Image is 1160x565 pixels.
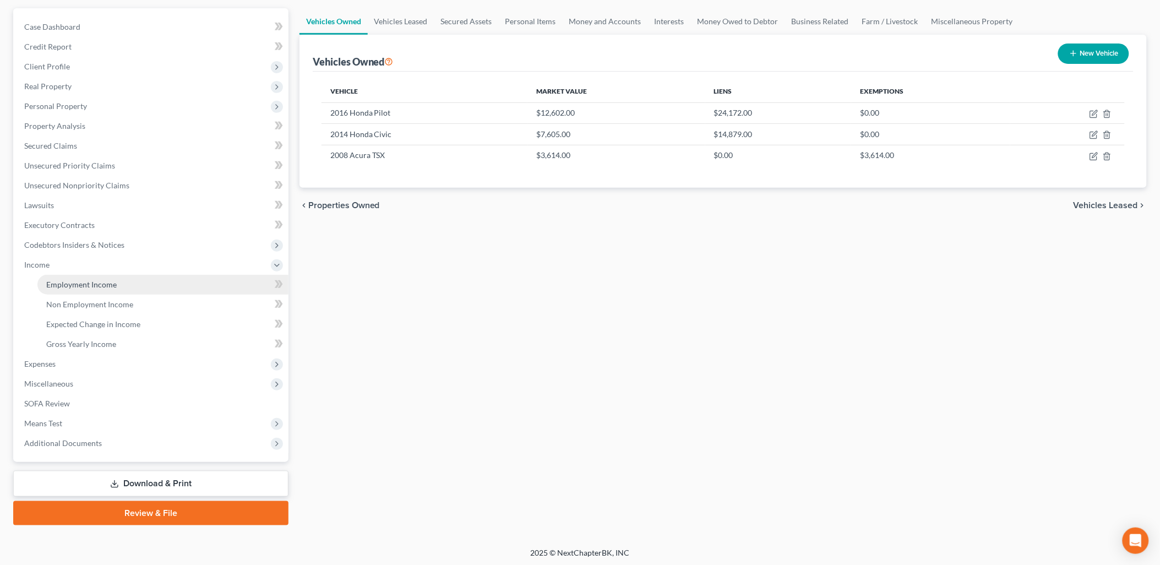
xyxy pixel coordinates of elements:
[15,37,288,57] a: Credit Report
[1074,201,1147,210] button: Vehicles Leased chevron_right
[705,124,851,145] td: $14,879.00
[322,102,528,123] td: 2016 Honda Pilot
[15,136,288,156] a: Secured Claims
[24,101,87,111] span: Personal Property
[24,399,70,408] span: SOFA Review
[24,22,80,31] span: Case Dashboard
[15,394,288,414] a: SOFA Review
[851,145,1010,166] td: $3,614.00
[434,8,499,35] a: Secured Assets
[322,145,528,166] td: 2008 Acura TSX
[856,8,925,35] a: Farm / Livestock
[24,161,115,170] span: Unsecured Priority Claims
[705,102,851,123] td: $24,172.00
[691,8,785,35] a: Money Owed to Debtor
[705,145,851,166] td: $0.00
[563,8,648,35] a: Money and Accounts
[527,80,705,102] th: Market Value
[46,300,133,309] span: Non Employment Income
[1123,528,1149,554] div: Open Intercom Messenger
[24,419,62,428] span: Means Test
[313,55,394,68] div: Vehicles Owned
[299,201,380,210] button: chevron_left Properties Owned
[1074,201,1138,210] span: Vehicles Leased
[15,116,288,136] a: Property Analysis
[24,438,102,448] span: Additional Documents
[527,145,705,166] td: $3,614.00
[37,275,288,295] a: Employment Income
[322,124,528,145] td: 2014 Honda Civic
[527,102,705,123] td: $12,602.00
[24,42,72,51] span: Credit Report
[15,195,288,215] a: Lawsuits
[37,334,288,354] a: Gross Yearly Income
[46,280,117,289] span: Employment Income
[24,200,54,210] span: Lawsuits
[24,141,77,150] span: Secured Claims
[37,314,288,334] a: Expected Change in Income
[705,80,851,102] th: Liens
[299,201,308,210] i: chevron_left
[46,339,116,349] span: Gross Yearly Income
[308,201,380,210] span: Properties Owned
[24,240,124,249] span: Codebtors Insiders & Notices
[24,220,95,230] span: Executory Contracts
[15,156,288,176] a: Unsecured Priority Claims
[13,501,288,525] a: Review & File
[15,17,288,37] a: Case Dashboard
[24,260,50,269] span: Income
[37,295,288,314] a: Non Employment Income
[322,80,528,102] th: Vehicle
[15,215,288,235] a: Executory Contracts
[24,181,129,190] span: Unsecured Nonpriority Claims
[527,124,705,145] td: $7,605.00
[15,176,288,195] a: Unsecured Nonpriority Claims
[368,8,434,35] a: Vehicles Leased
[1058,44,1129,64] button: New Vehicle
[299,8,368,35] a: Vehicles Owned
[851,80,1010,102] th: Exemptions
[24,121,85,131] span: Property Analysis
[24,62,70,71] span: Client Profile
[851,124,1010,145] td: $0.00
[1138,201,1147,210] i: chevron_right
[925,8,1020,35] a: Miscellaneous Property
[648,8,691,35] a: Interests
[499,8,563,35] a: Personal Items
[13,471,288,497] a: Download & Print
[46,319,140,329] span: Expected Change in Income
[785,8,856,35] a: Business Related
[24,82,72,91] span: Real Property
[851,102,1010,123] td: $0.00
[24,379,73,388] span: Miscellaneous
[24,359,56,368] span: Expenses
